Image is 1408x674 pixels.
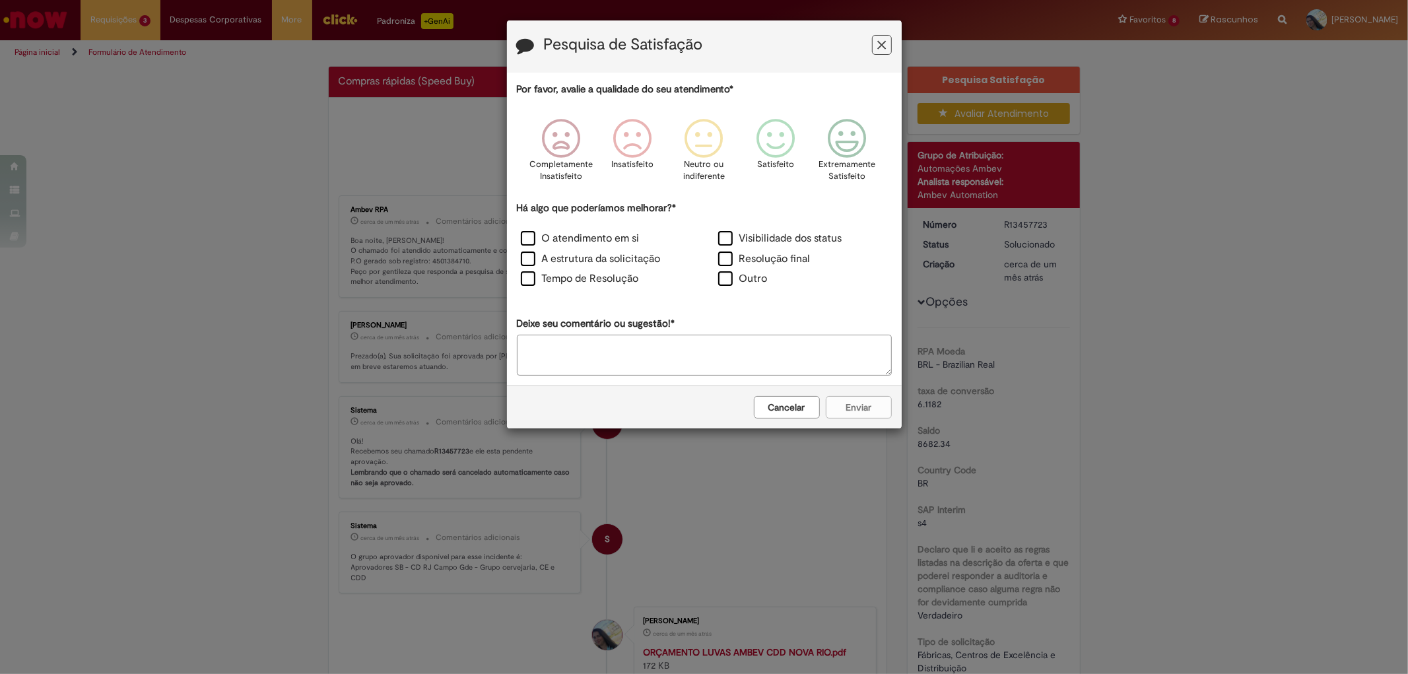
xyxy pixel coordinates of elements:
label: Pesquisa de Satisfação [544,36,703,53]
div: Completamente Insatisfeito [527,109,595,199]
label: Deixe seu comentário ou sugestão!* [517,317,675,331]
label: A estrutura da solicitação [521,252,661,267]
label: Resolução final [718,252,811,267]
label: O atendimento em si [521,231,640,246]
p: Insatisfeito [611,158,654,171]
div: Neutro ou indiferente [670,109,737,199]
p: Completamente Insatisfeito [529,158,593,183]
div: Insatisfeito [599,109,666,199]
div: Há algo que poderíamos melhorar?* [517,201,892,290]
p: Extremamente Satisfeito [819,158,875,183]
label: Por favor, avalie a qualidade do seu atendimento* [517,83,734,96]
label: Tempo de Resolução [521,271,639,286]
label: Outro [718,271,768,286]
button: Cancelar [754,396,820,419]
div: Satisfeito [742,109,809,199]
div: Extremamente Satisfeito [813,109,881,199]
p: Neutro ou indiferente [680,158,727,183]
label: Visibilidade dos status [718,231,842,246]
p: Satisfeito [757,158,794,171]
